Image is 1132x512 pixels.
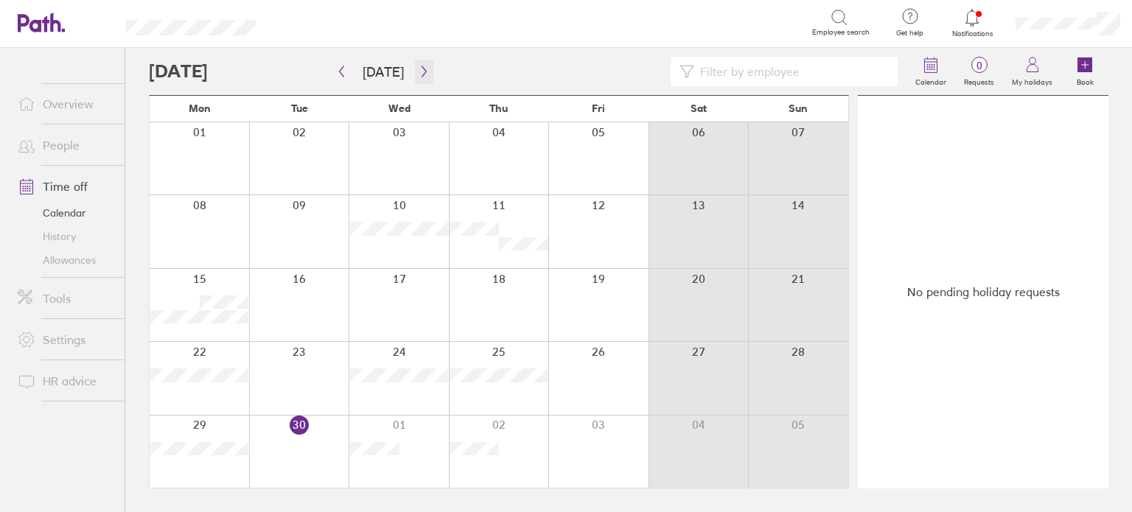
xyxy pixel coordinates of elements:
[886,29,934,38] span: Get help
[694,57,889,85] input: Filter by employee
[1061,48,1108,95] a: Book
[1003,48,1061,95] a: My holidays
[6,172,125,201] a: Time off
[6,130,125,160] a: People
[388,102,410,114] span: Wed
[6,325,125,354] a: Settings
[955,48,1003,95] a: 0Requests
[489,102,508,114] span: Thu
[955,60,1003,71] span: 0
[789,102,808,114] span: Sun
[1068,74,1103,87] label: Book
[351,60,416,84] button: [DATE]
[948,7,996,38] a: Notifications
[948,29,996,38] span: Notifications
[858,96,1108,488] div: No pending holiday requests
[296,15,333,29] div: Search
[592,102,605,114] span: Fri
[6,248,125,272] a: Allowances
[812,28,870,37] span: Employee search
[6,201,125,225] a: Calendar
[955,74,1003,87] label: Requests
[6,284,125,313] a: Tools
[189,102,211,114] span: Mon
[691,102,707,114] span: Sat
[291,102,308,114] span: Tue
[906,48,955,95] a: Calendar
[1003,74,1061,87] label: My holidays
[6,89,125,119] a: Overview
[6,225,125,248] a: History
[6,366,125,396] a: HR advice
[906,74,955,87] label: Calendar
